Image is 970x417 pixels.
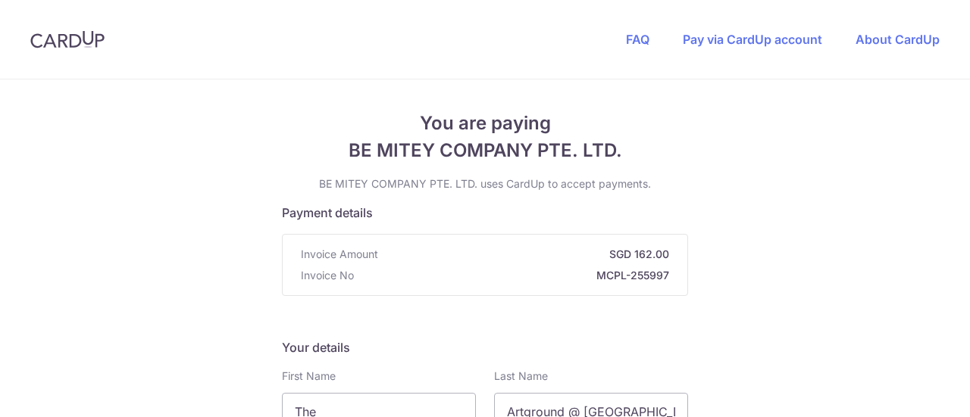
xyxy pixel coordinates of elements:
span: Invoice No [301,268,354,283]
span: BE MITEY COMPANY PTE. LTD. [282,137,688,164]
h5: Payment details [282,204,688,222]
label: First Name [282,369,336,384]
p: BE MITEY COMPANY PTE. LTD. uses CardUp to accept payments. [282,176,688,191]
a: About CardUp [856,32,940,47]
span: Invoice Amount [301,247,378,262]
a: Pay via CardUp account [683,32,822,47]
span: You are paying [282,110,688,137]
strong: SGD 162.00 [384,247,669,262]
img: CardUp [30,30,105,48]
label: Last Name [494,369,548,384]
a: FAQ [626,32,649,47]
h5: Your details [282,338,688,356]
strong: MCPL-255997 [360,268,669,283]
